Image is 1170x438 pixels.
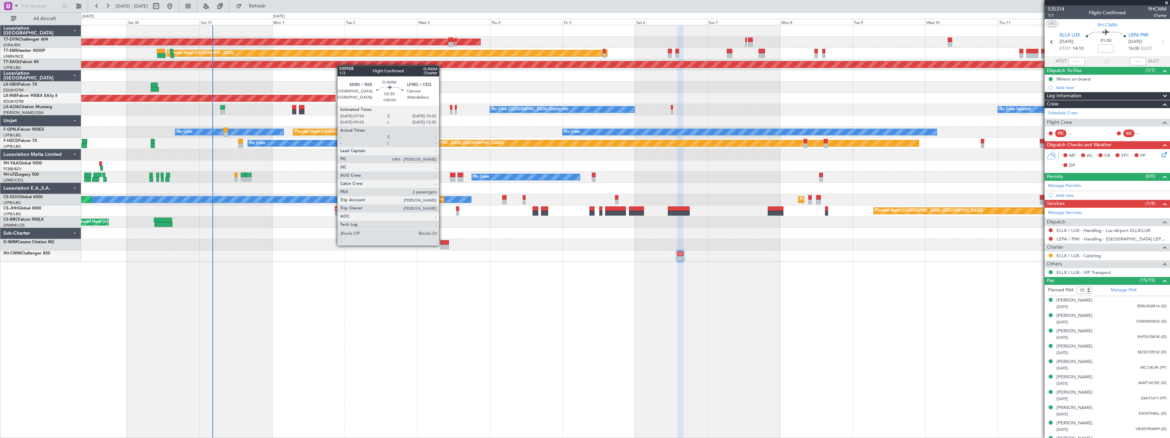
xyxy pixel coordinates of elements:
span: [DATE] - [DATE] [116,3,148,9]
div: No Crew [564,127,580,137]
span: ATOT [1055,58,1067,65]
input: Trip Number [21,1,60,11]
a: CS-RRCFalcon 900LX [3,218,44,222]
div: No Crew [GEOGRAPHIC_DATA] (Dublin Intl) [492,104,568,115]
a: LX-GBHFalcon 7X [3,83,37,87]
div: - [349,211,363,215]
a: LX-INBFalcon 900EX EASy II [3,94,57,98]
div: [PERSON_NAME] [1056,420,1093,427]
div: SIC [1123,130,1135,137]
span: ALDT [1148,58,1159,65]
a: FCBB/BZV [3,166,21,172]
a: EVRA/RIX [3,43,20,48]
a: Manage PAX [1111,287,1137,294]
button: All Aircraft [7,13,74,24]
span: 9H-YAA [3,161,19,165]
div: Wed 3 [417,19,490,25]
span: Dispatch To-Dos [1047,67,1081,75]
span: FFC [1121,152,1129,159]
span: (1/1) [1145,67,1155,74]
div: No Crew [250,138,265,148]
a: LFPB/LBG [3,200,21,205]
span: LEPA PMI [1128,32,1149,39]
a: LX-AOACitation Mustang [3,105,52,109]
a: LFPB/LBG [3,144,21,149]
a: LFPB/LBG [3,211,21,217]
span: LX-AOA [3,105,19,109]
span: (0/0) [1145,173,1155,180]
span: 23AI11611 (PP) [1141,396,1167,401]
a: LFMN/NCE [3,54,24,59]
span: T7-EMI [3,49,17,53]
a: DNMM/LOS [3,223,25,228]
div: [PERSON_NAME] [1056,405,1093,411]
div: [PERSON_NAME] [1056,343,1093,350]
div: Sun 31 [199,19,272,25]
a: [PERSON_NAME]/QSA [3,110,44,115]
div: Planned Maint [GEOGRAPHIC_DATA] ([GEOGRAPHIC_DATA]) [396,138,504,148]
span: Charter [1148,13,1167,18]
div: PIC [1055,130,1066,137]
span: [DATE] [1056,381,1068,386]
span: (15/15) [1140,277,1155,284]
button: Refresh [233,1,274,12]
span: Crew [1047,100,1059,108]
span: Flight Crew [1047,119,1072,127]
span: [DATE] [1056,350,1068,355]
span: [DATE] [1056,335,1068,340]
a: ELLX / LUX - Handling - Lux-Airport ELLX/LUX [1056,228,1150,233]
span: [DATE] [1056,427,1068,432]
a: LEPA / PMI - Handling - [GEOGRAPHIC_DATA] LEPA / PMI [1056,236,1167,242]
span: YZWSNKW2S (ID) [1136,319,1167,325]
div: Sat 30 [127,19,199,25]
span: F-HECD [3,139,18,143]
span: Charter [1047,244,1063,251]
span: 140357904499 (ID) [1135,426,1167,432]
a: ELLX / LUX - VIP Transport [1056,269,1111,275]
a: F-HECDFalcon 7X [3,139,37,143]
a: LFMD/CEQ [3,178,23,183]
a: T7-EAGLFalcon 8X [3,60,39,64]
a: Manage Permits [1048,182,1081,189]
span: BS8U4QM1A (ID) [1137,304,1167,309]
a: LFPB/LBG [3,65,21,70]
span: 01:50 [1100,38,1111,44]
div: Tue 2 [345,19,417,25]
span: [DATE] [1056,304,1068,309]
span: ELDT [1141,45,1152,52]
div: [PERSON_NAME] [1056,312,1093,319]
span: [DATE] [1056,412,1068,417]
span: M23O72EHZ (ID) [1138,350,1167,355]
span: FP [1140,152,1145,159]
a: EDLW/DTM [3,99,24,104]
span: D-IMIM [3,240,17,244]
span: [DATE] [1056,396,1068,401]
div: Sat 6 [635,19,708,25]
div: No Crew Sabadell [1000,104,1031,115]
div: [PERSON_NAME] [1056,328,1093,335]
div: - [335,211,349,215]
span: 1/1 [1048,13,1064,18]
div: Fri 29 [54,19,127,25]
span: Refresh [243,4,272,9]
div: Tue 9 [853,19,925,25]
span: 9APDV3W3K (ID) [1137,334,1167,340]
a: CS-DOUGlobal 6500 [3,195,43,199]
div: Planned Maint [GEOGRAPHIC_DATA] ([GEOGRAPHIC_DATA]) [437,194,544,205]
span: 46AP16CNE (ID) [1138,380,1167,386]
span: R3OHTH8SL (ID) [1139,411,1167,417]
span: MC7J4L9K (PP) [1140,365,1167,371]
div: Planned Maint [GEOGRAPHIC_DATA] ([GEOGRAPHIC_DATA]) [295,127,402,137]
span: 16:00 [1128,45,1139,52]
div: Planned Maint [GEOGRAPHIC_DATA] ([GEOGRAPHIC_DATA]) [800,194,907,205]
a: 9H-CWMChallenger 850 [3,251,50,255]
button: UTC [1046,21,1058,27]
span: [DATE] [1128,39,1142,45]
span: 9H-LPZ [3,173,17,177]
div: KRNO [335,207,349,211]
div: [PERSON_NAME] [1056,297,1093,304]
a: Manage Services [1048,209,1082,216]
span: 535314 [1048,5,1064,13]
span: [DATE] [1056,366,1068,371]
span: 9HCWM [1148,5,1167,13]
